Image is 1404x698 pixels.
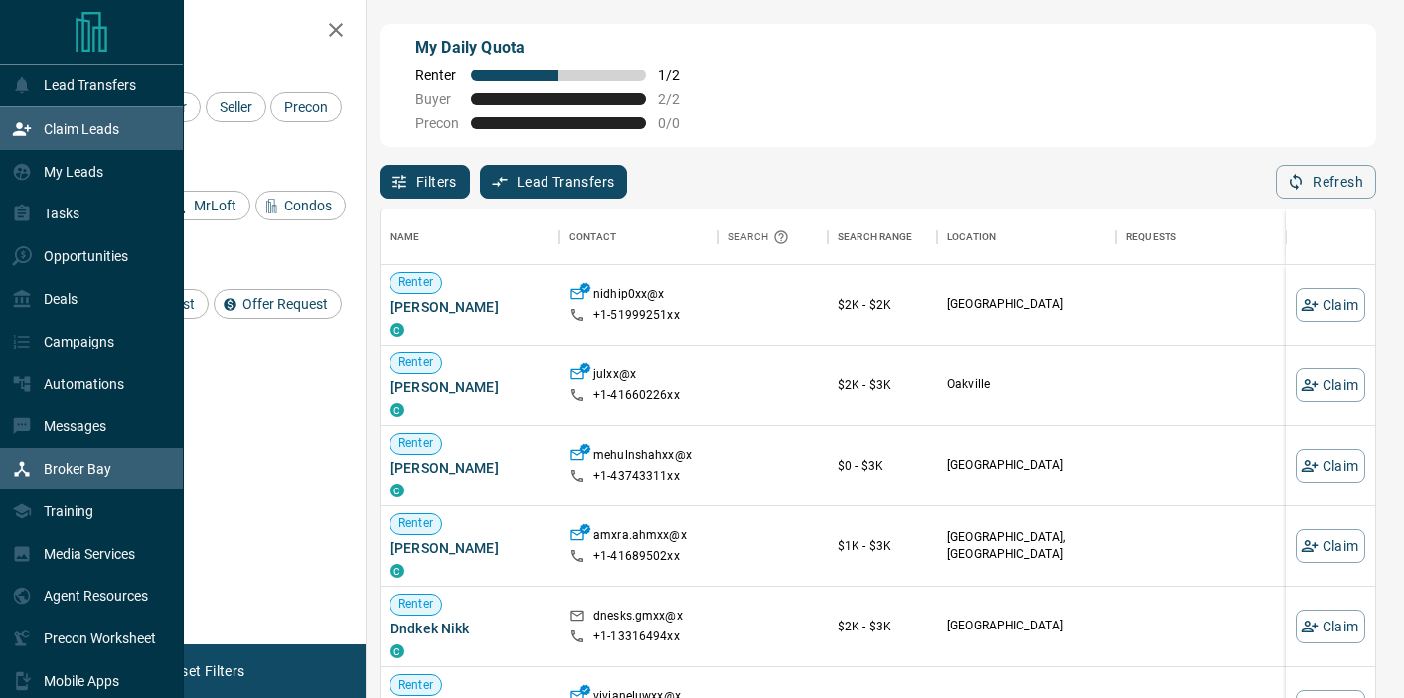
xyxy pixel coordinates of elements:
[380,165,470,199] button: Filters
[1296,610,1365,643] button: Claim
[390,209,420,265] div: Name
[270,92,342,122] div: Precon
[593,307,680,324] p: +1- 51999251xx
[390,354,441,371] span: Renter
[206,92,266,122] div: Seller
[593,387,680,404] p: +1- 41660226xx
[1116,209,1295,265] div: Requests
[390,435,441,452] span: Renter
[390,458,549,478] span: [PERSON_NAME]
[390,484,404,497] div: condos.ca
[1296,368,1365,402] button: Claim
[277,99,335,115] span: Precon
[828,209,937,265] div: Search Range
[390,596,441,613] span: Renter
[838,296,927,314] p: $2K - $2K
[593,366,636,387] p: julxx@x
[415,115,459,131] span: Precon
[165,191,250,220] div: MrLoft
[593,286,664,307] p: nidhip0xx@x
[838,376,927,394] p: $2K - $3K
[390,403,404,417] div: condos.ca
[593,628,680,645] p: +1- 13316494xx
[390,564,404,578] div: condos.ca
[390,538,549,558] span: [PERSON_NAME]
[559,209,718,265] div: Contact
[415,36,702,60] p: My Daily Quota
[390,619,549,638] span: Dndkek Nikk
[480,165,628,199] button: Lead Transfers
[593,548,680,565] p: +1- 41689502xx
[593,468,680,485] p: +1- 43743311xx
[390,644,404,658] div: condos.ca
[390,274,441,291] span: Renter
[947,529,1106,563] p: [GEOGRAPHIC_DATA], [GEOGRAPHIC_DATA]
[947,457,1106,474] p: [GEOGRAPHIC_DATA]
[838,618,927,635] p: $2K - $3K
[658,115,702,131] span: 0 / 0
[593,527,687,548] p: amxra.ahmxx@x
[213,99,259,115] span: Seller
[1296,449,1365,483] button: Claim
[381,209,559,265] div: Name
[838,537,927,555] p: $1K - $3K
[415,91,459,107] span: Buyer
[1296,288,1365,322] button: Claim
[1126,209,1176,265] div: Requests
[415,68,459,83] span: Renter
[593,608,683,628] p: dnesks.gmxx@x
[151,654,257,688] button: Reset Filters
[390,377,549,397] span: [PERSON_NAME]
[569,209,616,265] div: Contact
[838,457,927,475] p: $0 - $3K
[390,297,549,317] span: [PERSON_NAME]
[235,296,335,312] span: Offer Request
[593,447,692,468] p: mehulnshahxx@x
[947,618,1106,634] p: [GEOGRAPHIC_DATA]
[214,289,342,319] div: Offer Request
[390,677,441,694] span: Renter
[937,209,1116,265] div: Location
[255,191,346,220] div: Condos
[390,515,441,532] span: Renter
[947,209,996,265] div: Location
[187,198,243,213] span: MrLoft
[838,209,913,265] div: Search Range
[658,68,702,83] span: 1 / 2
[1296,529,1365,563] button: Claim
[277,198,339,213] span: Condos
[947,376,1106,393] p: Oakville
[390,323,404,337] div: condos.ca
[947,296,1106,313] p: [GEOGRAPHIC_DATA]
[728,209,794,265] div: Search
[658,91,702,107] span: 2 / 2
[1276,165,1376,199] button: Refresh
[64,20,346,44] h2: Filters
